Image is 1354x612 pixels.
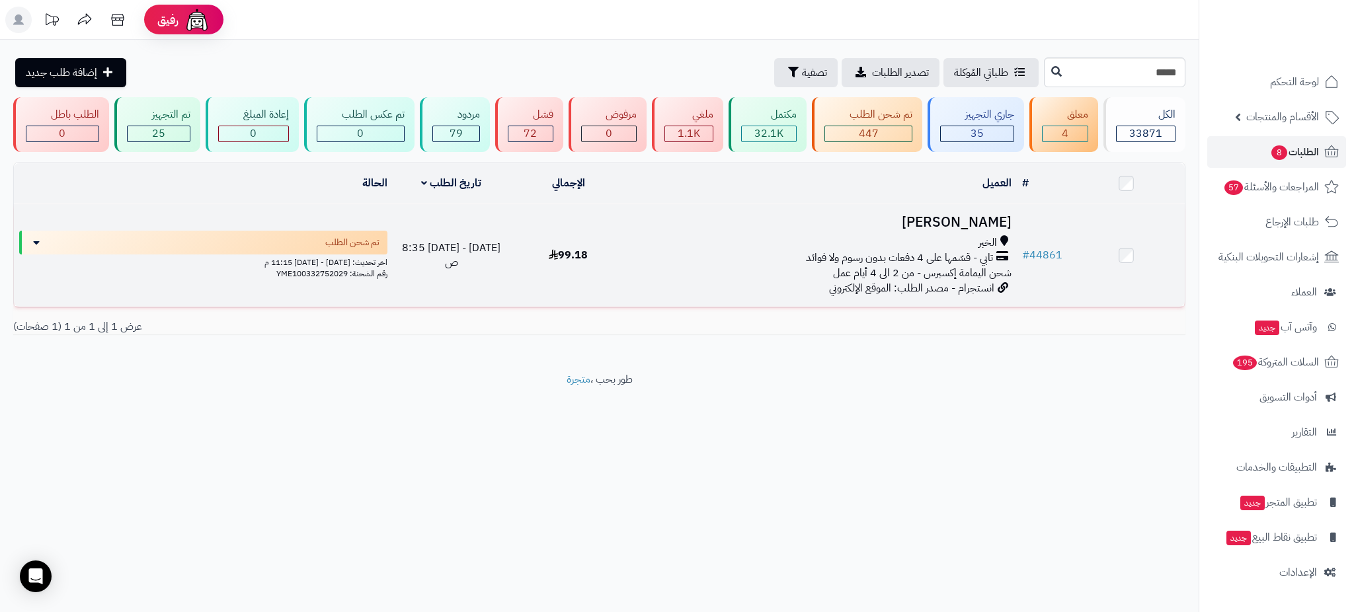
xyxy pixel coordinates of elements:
[754,126,783,141] span: 32.1K
[566,97,650,152] a: مرفوض 0
[940,107,1014,122] div: جاري التجهيز
[1254,318,1317,336] span: وآتس آب
[742,126,796,141] div: 32094
[508,126,553,141] div: 72
[250,126,257,141] span: 0
[203,97,301,152] a: إعادة المبلغ 0
[1259,388,1317,406] span: أدوات التسويق
[301,97,417,152] a: تم عكس الطلب 0
[833,265,1012,281] span: شحن اليمامة إكسبرس - من 2 الى 4 أيام عمل
[1291,283,1317,301] span: العملاء
[1101,97,1188,152] a: الكل33871
[276,268,387,280] span: رقم الشحنة: YME100332752029
[26,126,99,141] div: 0
[664,107,713,122] div: ملغي
[726,97,809,152] a: مكتمل 32.1K
[1223,178,1319,196] span: المراجعات والأسئلة
[1224,180,1243,195] span: 57
[524,126,537,141] span: 72
[978,235,997,250] span: الخبر
[1129,126,1162,141] span: 33871
[1207,171,1346,203] a: المراجعات والأسئلة57
[1270,143,1319,161] span: الطلبات
[774,58,838,87] button: تصفية
[1232,353,1319,371] span: السلات المتروكة
[493,97,566,152] a: فشل 72
[1265,213,1319,231] span: طلبات الإرجاع
[1207,136,1346,168] a: الطلبات8
[184,7,210,33] img: ai-face.png
[1233,356,1257,370] span: 195
[954,65,1008,81] span: طلباتي المُوكلة
[1240,496,1265,510] span: جديد
[802,65,827,81] span: تصفية
[1027,97,1101,152] a: معلق 4
[1226,531,1251,545] span: جديد
[1279,563,1317,582] span: الإعدادات
[1207,241,1346,273] a: إشعارات التحويلات البنكية
[433,126,479,141] div: 79
[1246,108,1319,126] span: الأقسام والمنتجات
[1236,458,1317,477] span: التطبيقات والخدمات
[1218,248,1319,266] span: إشعارات التحويلات البنكية
[1207,66,1346,98] a: لوحة التحكم
[665,126,713,141] div: 1115
[971,126,984,141] span: 35
[20,560,52,592] div: Open Intercom Messenger
[317,107,405,122] div: تم عكس الطلب
[26,107,99,122] div: الطلب باطل
[402,240,500,271] span: [DATE] - [DATE] 8:35 ص
[678,126,700,141] span: 1.1K
[1270,73,1319,91] span: لوحة التحكم
[872,65,929,81] span: تصدير الطلبات
[1207,521,1346,553] a: تطبيق نقاط البيعجديد
[508,107,553,122] div: فشل
[1239,493,1317,512] span: تطبيق المتجر
[809,97,925,152] a: تم شحن الطلب 447
[842,58,939,87] a: تصدير الطلبات
[943,58,1039,87] a: طلباتي المُوكلة
[11,97,112,152] a: الطلب باطل 0
[829,280,994,296] span: انستجرام - مصدر الطلب: الموقع الإلكتروني
[127,107,190,122] div: تم التجهيز
[1264,36,1341,63] img: logo-2.png
[421,175,481,191] a: تاريخ الطلب
[152,126,165,141] span: 25
[128,126,190,141] div: 25
[59,126,65,141] span: 0
[1207,276,1346,308] a: العملاء
[982,175,1012,191] a: العميل
[15,58,126,87] a: إضافة طلب جديد
[649,97,726,152] a: ملغي 1.1K
[1207,486,1346,518] a: تطبيق المتجرجديد
[1022,247,1062,263] a: #44861
[26,65,97,81] span: إضافة طلب جديد
[1062,126,1068,141] span: 4
[1225,528,1317,547] span: تطبيق نقاط البيع
[1207,381,1346,413] a: أدوات التسويق
[325,236,379,249] span: تم شحن الطلب
[1207,206,1346,238] a: طلبات الإرجاع
[806,250,993,266] span: تابي - قسّمها على 4 دفعات بدون رسوم ولا فوائد
[941,126,1014,141] div: 35
[3,319,600,334] div: عرض 1 إلى 1 من 1 (1 صفحات)
[581,107,637,122] div: مرفوض
[112,97,203,152] a: تم التجهيز 25
[632,215,1012,230] h3: [PERSON_NAME]
[567,371,590,387] a: متجرة
[450,126,463,141] span: 79
[417,97,493,152] a: مردود 79
[1271,145,1287,160] span: 8
[35,7,68,36] a: تحديثات المنصة
[582,126,637,141] div: 0
[925,97,1027,152] a: جاري التجهيز 35
[552,175,585,191] a: الإجمالي
[1022,175,1029,191] a: #
[741,107,797,122] div: مكتمل
[219,126,288,141] div: 0
[357,126,364,141] span: 0
[1207,451,1346,483] a: التطبيقات والخدمات
[362,175,387,191] a: الحالة
[549,247,588,263] span: 99.18
[1116,107,1175,122] div: الكل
